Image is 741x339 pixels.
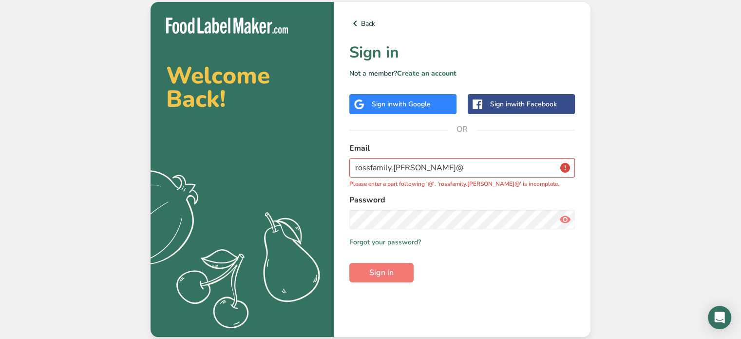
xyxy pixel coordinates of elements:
a: Create an account [397,69,456,78]
span: with Facebook [511,100,557,109]
h2: Welcome Back! [166,64,318,111]
a: Forgot your password? [349,237,421,247]
span: with Google [393,100,431,109]
p: Not a member? [349,68,575,79]
div: Sign in [372,99,431,109]
img: Food Label Maker [166,18,288,34]
div: Open Intercom Messenger [708,306,731,329]
input: Enter Your Email [349,158,575,178]
span: Sign in [369,267,394,279]
a: Back [349,18,575,29]
h1: Sign in [349,41,575,64]
label: Password [349,194,575,206]
span: OR [448,115,477,144]
p: Please enter a part following '@'. 'rossfamily.[PERSON_NAME]@' is incomplete. [349,179,575,188]
div: Sign in [490,99,557,109]
label: Email [349,142,575,154]
button: Sign in [349,263,414,282]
